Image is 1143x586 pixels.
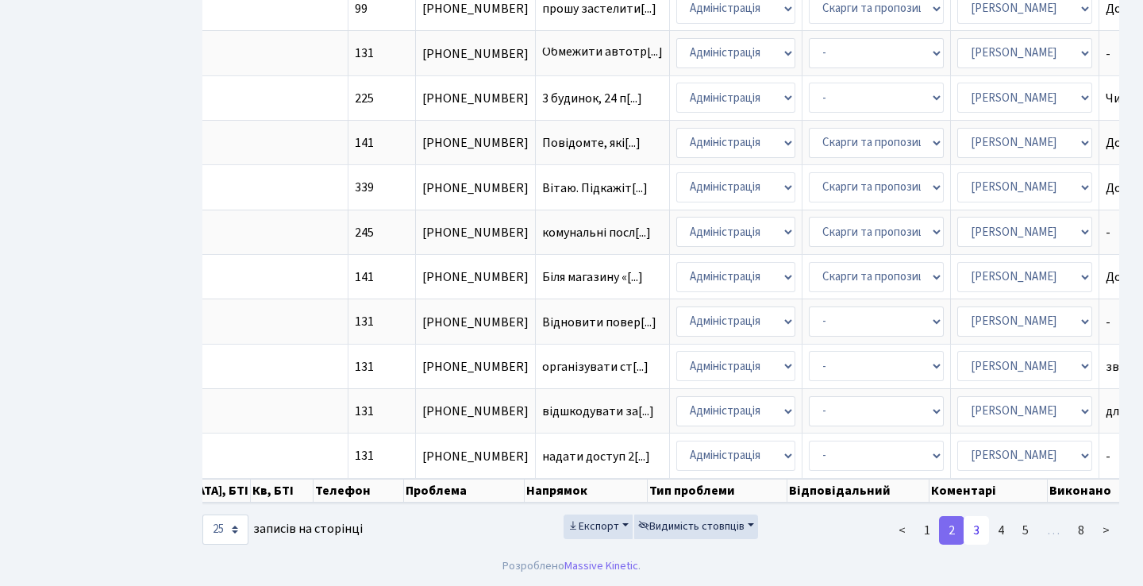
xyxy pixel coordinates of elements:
[355,403,374,420] span: 131
[422,450,529,463] span: [PHONE_NUMBER]
[542,358,648,376] span: організувати ст[...]
[422,137,529,149] span: [PHONE_NUMBER]
[355,448,374,465] span: 131
[542,90,642,107] span: 3 будинок, 24 п[...]
[422,271,529,283] span: [PHONE_NUMBER]
[1013,516,1038,545] a: 5
[422,226,529,239] span: [PHONE_NUMBER]
[355,45,374,63] span: 131
[648,479,787,503] th: Тип проблеми
[1093,516,1119,545] a: >
[202,515,363,545] label: записів на сторінці
[422,316,529,329] span: [PHONE_NUMBER]
[634,515,758,539] button: Видимість стовпців
[542,43,663,60] span: Обмежити автотр[...]
[355,314,374,331] span: 131
[929,479,1048,503] th: Коментарі
[542,179,648,197] span: Вітаю. Підкажіт[...]
[422,2,529,15] span: [PHONE_NUMBER]
[939,516,964,545] a: 2
[1048,479,1129,503] th: Виконано
[542,403,654,420] span: відшкодувати за[...]
[988,516,1014,545] a: 4
[355,268,374,286] span: 141
[422,182,529,195] span: [PHONE_NUMBER]
[355,90,374,107] span: 225
[638,519,745,534] span: Видимість стовпців
[502,557,641,575] div: Розроблено .
[422,405,529,418] span: [PHONE_NUMBER]
[404,479,525,503] th: Проблема
[355,224,374,241] span: 245
[542,448,650,465] span: надати доступ 2[...]
[422,360,529,373] span: [PHONE_NUMBER]
[355,134,374,152] span: 141
[355,179,374,197] span: 339
[542,268,643,286] span: Біля магазину «[...]
[422,48,529,60] span: [PHONE_NUMBER]
[314,479,404,503] th: Телефон
[1068,516,1094,545] a: 8
[914,516,940,545] a: 1
[787,479,929,503] th: Відповідальний
[355,358,374,376] span: 131
[568,519,619,534] span: Експорт
[525,479,648,503] th: Напрямок
[564,515,633,539] button: Експорт
[202,515,248,545] select: записів на сторінці
[564,557,638,574] a: Massive Kinetic
[542,224,651,241] span: комунальні посл[...]
[422,92,529,105] span: [PHONE_NUMBER]
[542,134,641,152] span: Повідомте, які[...]
[542,314,656,331] span: Відновити повер[...]
[251,479,314,503] th: Кв, БТІ
[964,516,989,545] a: 3
[889,516,915,545] a: <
